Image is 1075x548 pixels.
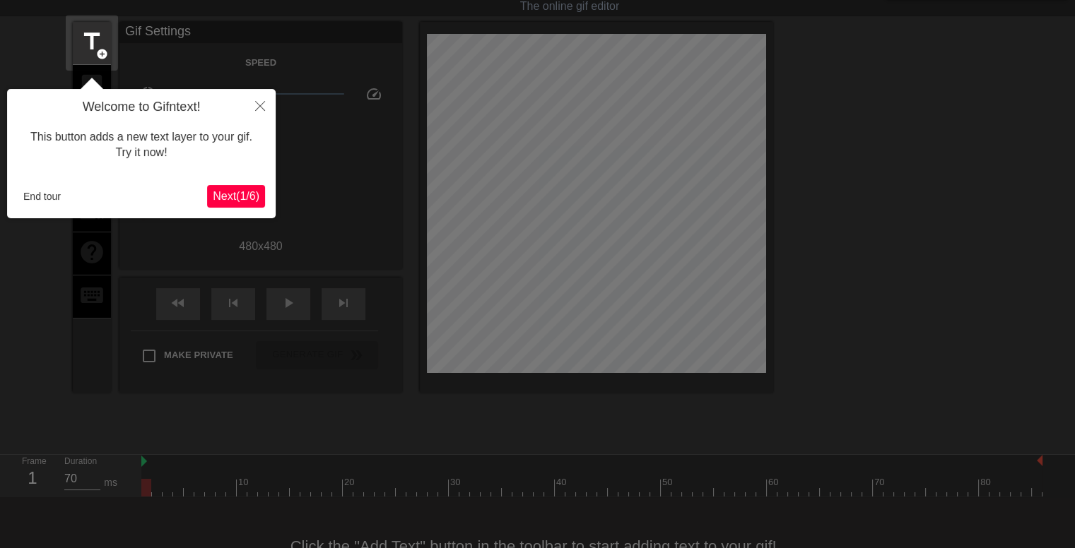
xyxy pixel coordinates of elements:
div: This button adds a new text layer to your gif. Try it now! [18,115,265,175]
button: Next [207,185,265,208]
button: Close [245,89,276,121]
button: End tour [18,186,66,207]
h4: Welcome to Gifntext! [18,100,265,115]
span: Next ( 1 / 6 ) [213,190,259,202]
